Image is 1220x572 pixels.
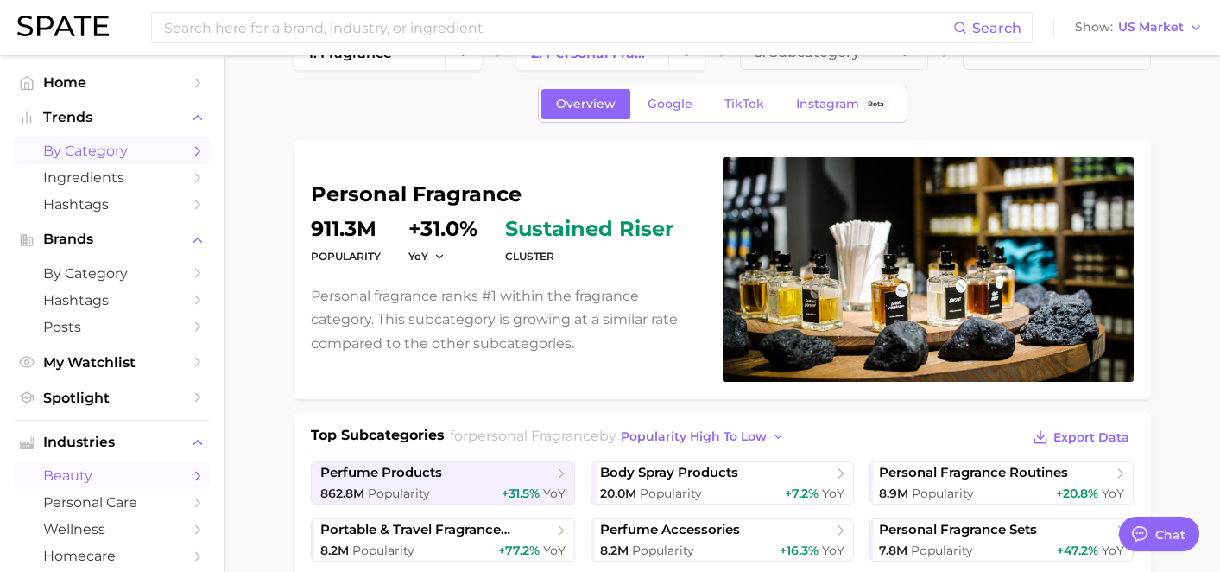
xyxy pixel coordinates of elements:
[505,219,673,239] span: sustained riser
[1102,543,1124,558] span: YoY
[408,249,446,264] button: YoY
[785,486,819,501] span: +7.2%
[14,137,211,164] a: by Category
[14,191,211,218] a: Hashtags
[591,518,855,562] a: perfume accessories8.2m Popularity+16.3% YoY
[43,232,181,247] span: Brands
[591,461,855,505] a: body spray products20.0m Popularity+7.2% YoY
[780,543,819,558] span: +16.3%
[311,518,575,562] a: portable & travel fragrance products8.2m Popularity+77.2% YoY
[600,522,740,538] span: perfume accessories
[408,219,477,239] dd: +31.0%
[320,465,442,481] span: perfume products
[43,390,181,406] span: Spotlight
[498,543,540,558] span: +77.2%
[408,249,428,264] span: YoY
[43,196,181,213] span: Hashtags
[14,429,211,455] button: Industries
[543,543,566,558] span: YoY
[320,486,364,501] span: 862.8m
[911,543,973,558] span: Popularity
[868,97,884,111] span: Beta
[879,465,1068,481] span: personal fragrance routines
[352,543,414,558] span: Popularity
[1057,543,1098,558] span: +47.2%
[541,89,630,119] a: Overview
[781,89,904,119] a: InstagramBeta
[600,465,738,481] span: body spray products
[1118,22,1184,32] span: US Market
[14,543,211,569] a: homecare
[1075,22,1113,32] span: Show
[1028,425,1134,449] button: Export Data
[14,287,211,314] a: Hashtags
[43,494,181,511] span: personal care
[14,260,211,287] a: by Category
[505,246,673,267] dt: cluster
[879,522,1037,538] span: personal fragrance sets
[502,486,540,501] span: +31.5%
[616,425,790,448] button: popularity high to low
[311,219,381,239] dd: 911.3m
[14,105,211,130] button: Trends
[311,184,702,205] h1: personal fragrance
[320,522,553,538] span: portable & travel fragrance products
[43,143,181,159] span: by Category
[43,292,181,308] span: Hashtags
[1102,486,1124,501] span: YoY
[43,110,181,125] span: Trends
[640,486,702,501] span: Popularity
[14,69,211,96] a: Home
[43,467,181,484] span: beauty
[972,20,1021,36] span: Search
[14,385,211,411] a: Spotlight
[43,435,181,450] span: Industries
[633,89,707,119] a: Google
[43,354,181,371] span: My Watchlist
[1071,16,1207,39] button: ShowUS Market
[14,349,211,376] a: My Watchlist
[162,13,953,42] input: Search here for a brand, industry, or ingredient
[311,246,381,267] dt: Popularity
[14,314,211,340] a: Posts
[600,486,636,501] span: 20.0m
[869,461,1134,505] a: personal fragrance routines8.9m Popularity+20.8% YoY
[1053,430,1129,445] span: Export Data
[43,319,181,335] span: Posts
[543,486,566,501] span: YoY
[320,543,349,558] span: 8.2m
[822,486,844,501] span: YoY
[14,489,211,516] a: personal care
[14,462,211,489] a: beauty
[822,543,844,558] span: YoY
[648,97,692,111] span: Google
[43,521,181,537] span: wellness
[869,518,1134,562] a: personal fragrance sets7.8m Popularity+47.2% YoY
[17,16,109,36] img: SPATE
[724,97,764,111] span: TikTok
[43,74,181,91] span: Home
[14,164,211,191] a: Ingredients
[556,97,616,111] span: Overview
[796,97,859,111] span: Instagram
[879,543,907,558] span: 7.8m
[468,428,599,444] span: personal fragrance
[621,429,767,444] span: popularity high to low
[43,265,181,282] span: by Category
[1056,486,1098,501] span: +20.8%
[450,428,790,444] span: for by
[311,461,575,505] a: perfume products862.8m Popularity+31.5% YoY
[912,486,974,501] span: Popularity
[600,543,629,558] span: 8.2m
[14,226,211,252] button: Brands
[632,543,694,558] span: Popularity
[879,486,908,501] span: 8.9m
[311,284,702,355] p: Personal fragrance ranks #1 within the fragrance category. This subcategory is growing at a simil...
[710,89,779,119] a: TikTok
[43,548,181,564] span: homecare
[311,425,445,451] h1: Top Subcategories
[43,169,181,186] span: Ingredients
[14,516,211,543] a: wellness
[368,486,430,501] span: Popularity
